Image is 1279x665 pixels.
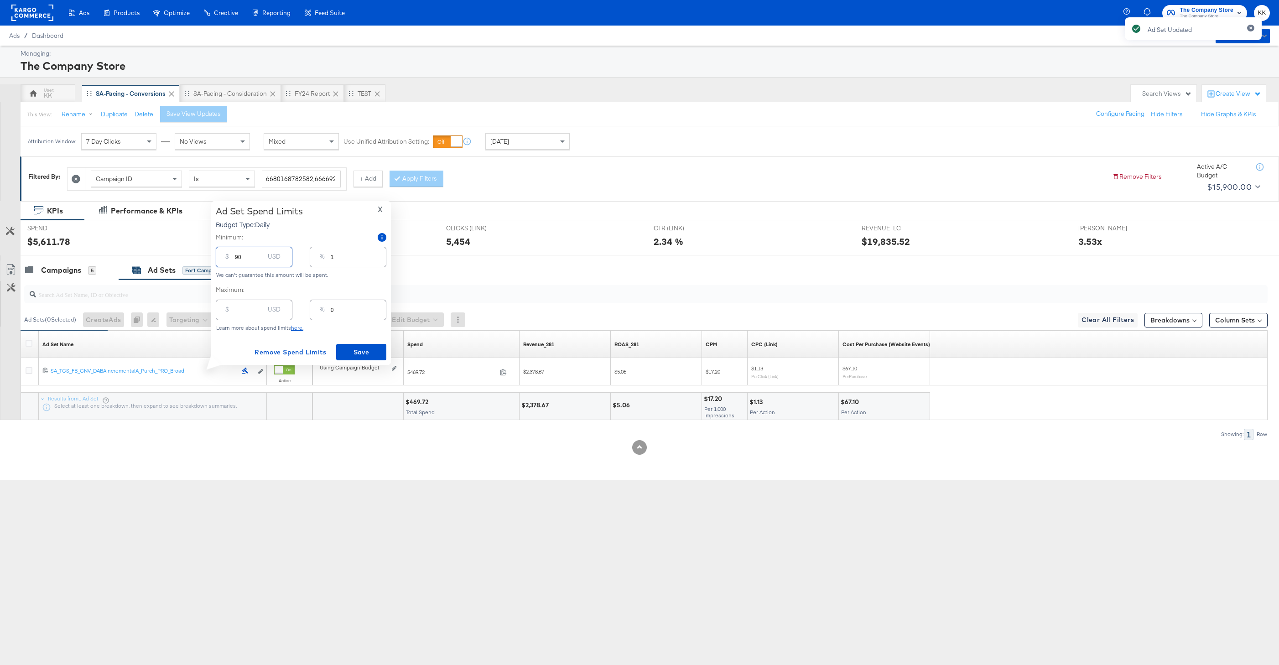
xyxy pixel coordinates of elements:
[1081,314,1134,326] span: Clear All Filters
[114,9,140,16] span: Products
[20,32,32,39] span: /
[286,91,291,96] div: Drag to reorder tab
[490,137,509,145] span: [DATE]
[27,111,52,118] div: This View:
[1078,313,1138,327] button: Clear All Filters
[79,9,89,16] span: Ads
[1162,5,1247,21] button: The Company StoreThe Company Store
[320,364,390,371] div: Using Campaign Budget
[1258,8,1266,18] span: KK
[316,303,328,320] div: %
[135,110,153,119] button: Delete
[862,235,910,248] div: $19,835.52
[264,250,284,267] div: USD
[27,224,96,233] span: SPEND
[406,398,431,406] div: $469.72
[446,235,470,248] div: 5,454
[21,49,1268,58] div: Managing:
[184,91,189,96] div: Drag to reorder tab
[842,365,857,372] span: $67.10
[749,398,765,406] div: $1.13
[87,91,92,96] div: Drag to reorder tab
[842,341,930,348] a: The average cost for each purchase tracked by your Custom Audience pixel on your website after pe...
[274,378,295,384] label: Active
[216,233,243,242] label: Minimum:
[340,347,383,358] span: Save
[180,137,207,145] span: No Views
[295,89,330,98] div: FY24 Report
[614,368,626,375] span: $5.06
[255,347,326,358] span: Remove Spend Limits
[222,250,233,267] div: $
[1254,5,1270,21] button: KK
[32,32,63,39] span: Dashboard
[269,137,286,145] span: Mixed
[316,250,328,267] div: %
[251,344,330,360] button: Remove Spend Limits
[336,344,386,360] button: Save
[148,265,176,275] div: Ad Sets
[96,89,166,98] div: SA-Pacing - Conversions
[348,91,354,96] div: Drag to reorder tab
[374,206,386,213] button: X
[521,401,551,410] div: $2,378.67
[1112,172,1162,181] button: Remove Filters
[654,235,683,248] div: 2.34 %
[194,175,199,183] span: Is
[27,138,77,145] div: Attribution Window:
[842,341,930,348] div: Cost Per Purchase (Website Events)
[9,32,20,39] span: Ads
[1148,26,1192,34] div: Ad Set Updated
[343,137,429,146] label: Use Unified Attribution Setting:
[315,9,345,16] span: Feed Suite
[42,341,73,348] a: Your Ad Set name.
[262,9,291,16] span: Reporting
[523,341,554,348] a: Revenue_281
[751,341,778,348] div: CPC (Link)
[262,171,341,187] input: Enter a search term
[1078,235,1102,248] div: 3.53x
[614,341,639,348] a: ROAS_281
[751,365,763,372] span: $1.13
[24,316,76,324] div: Ad Sets ( 0 Selected)
[41,265,81,275] div: Campaigns
[751,341,778,348] a: The average cost for each link click you've received from your ad.
[706,341,717,348] div: CPM
[47,206,63,216] div: KPIs
[193,89,267,98] div: SA-Pacing - Consideration
[101,110,128,119] button: Duplicate
[55,106,103,123] button: Rename
[291,324,303,331] a: here.
[654,224,722,233] span: CTR (LINK)
[407,341,423,348] a: The total amount spent to date.
[842,374,867,379] sub: Per Purchase
[523,368,544,375] span: $2,378.67
[1090,106,1151,122] button: Configure Pacing
[216,220,303,229] p: Budget Type: Daily
[407,369,496,375] span: $469.72
[164,9,190,16] span: Optimize
[111,206,182,216] div: Performance & KPIs
[706,341,717,348] a: The average cost you've paid to have 1,000 impressions of your ad.
[1078,224,1147,233] span: [PERSON_NAME]
[182,266,225,275] div: for 1 Campaign
[406,409,435,416] span: Total Spend
[86,137,121,145] span: 7 Day Clicks
[862,224,930,233] span: REVENUE_LC
[841,409,866,416] span: Per Action
[42,341,73,348] div: Ad Set Name
[28,172,60,181] div: Filtered By:
[51,367,237,377] a: SA_TCS_FB_CNV_DABAIncrementalA_Purch_PRO_Broad
[378,203,383,216] span: X
[216,286,386,294] label: Maximum:
[750,409,775,416] span: Per Action
[407,341,423,348] div: Spend
[27,235,70,248] div: $5,611.78
[1180,5,1233,15] span: The Company Store
[88,266,96,275] div: 5
[264,303,284,320] div: USD
[706,368,720,375] span: $17.20
[96,175,132,183] span: Campaign ID
[704,395,725,403] div: $17.20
